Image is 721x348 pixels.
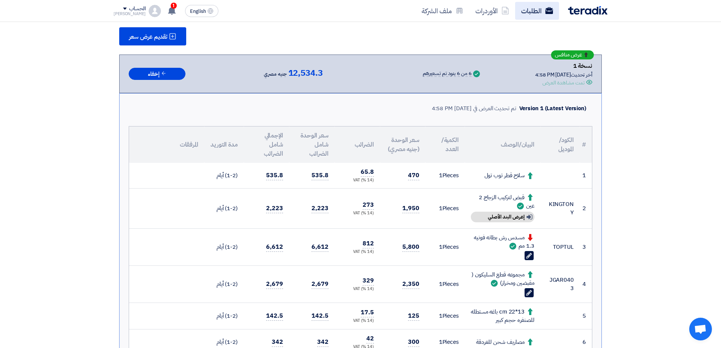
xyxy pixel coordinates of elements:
[366,334,374,343] span: 42
[425,188,465,228] td: Pieces
[204,188,244,228] td: (1-2) أيام
[540,126,580,163] th: الكود/الموديل
[311,204,329,213] span: 2,223
[540,228,580,265] td: TOPTUL
[408,171,419,180] span: 470
[471,338,534,346] div: مصاريف شحن للغردقة
[416,2,469,20] a: ملف الشركة
[129,6,145,12] div: الحساب
[288,69,323,78] span: 12,534.3
[535,71,592,79] div: أخر تحديث [DATE] 4:58 PM
[425,265,465,303] td: Pieces
[311,311,329,321] span: 142.5
[689,318,712,340] a: دردشة مفتوحة
[439,243,442,251] span: 1
[535,61,592,71] div: نسخة 1
[361,308,374,317] span: 17.5
[129,126,204,163] th: المرفقات
[363,276,374,286] span: 329
[244,126,289,163] th: الإجمالي شامل الضرائب
[204,126,244,163] th: مدة التوريد
[439,171,442,179] span: 1
[266,311,283,321] span: 142.5
[311,279,329,289] span: 2,679
[266,171,283,180] span: 535.8
[580,265,592,303] td: 4
[402,279,419,289] span: 2,350
[555,52,582,58] span: عرض منافس
[408,337,419,347] span: 300
[335,126,380,163] th: الضرائب
[439,204,442,212] span: 1
[519,104,586,113] div: Version 1 (Latest Version)
[361,167,374,177] span: 65.8
[149,5,161,17] img: profile_test.png
[402,242,419,252] span: 5,800
[341,210,374,217] div: (14 %) VAT
[204,228,244,265] td: (1-2) أيام
[204,303,244,329] td: (1-2) أيام
[540,265,580,303] td: JGAR0403
[363,239,374,248] span: 812
[185,5,218,17] button: English
[540,188,580,228] td: KINGTONY
[469,2,515,20] a: الأوردرات
[264,70,287,79] span: جنيه مصري
[439,338,442,346] span: 1
[471,212,534,222] div: إعرض البند الأصلي
[408,311,419,321] span: 125
[471,270,534,287] div: مجموعه قطع السليكون ( مقبضين ومخراز)
[129,68,185,80] button: إخفاء
[580,163,592,188] td: 1
[171,3,177,9] span: 1
[272,337,283,347] span: 342
[425,228,465,265] td: Pieces
[439,312,442,320] span: 1
[204,265,244,303] td: (1-2) أيام
[341,249,374,255] div: (14 %) VAT
[402,204,419,213] span: 1,950
[289,126,335,163] th: سعر الوحدة شامل الضرائب
[580,126,592,163] th: #
[380,126,425,163] th: سعر الوحدة (جنيه مصري)
[425,126,465,163] th: الكمية/العدد
[266,279,283,289] span: 2,679
[425,163,465,188] td: Pieces
[515,2,559,20] a: الطلبات
[341,318,374,324] div: (14 %) VAT
[423,71,472,77] div: 6 من 6 بنود تم تسعيرهم
[439,280,442,288] span: 1
[425,303,465,329] td: Pieces
[266,204,283,213] span: 2,223
[311,171,329,180] span: 535.8
[471,307,534,325] div: cm 22*13 باغه مستطله للصنفره حجم كبير
[129,34,167,40] span: تقديم عرض سعر
[311,242,329,252] span: 6,612
[341,286,374,292] div: (14 %) VAT
[580,228,592,265] td: 3
[471,193,534,210] div: قبض لتركيب الزجاج 2 عين
[471,171,534,180] div: سلاح قطر توب تول
[266,242,283,252] span: 6,612
[471,233,534,250] div: مسدس رش بطانه فونيه 1.3 مم
[119,27,186,45] button: تقديم عرض سعر
[542,79,585,87] div: تمت مشاهدة العرض
[363,200,374,210] span: 273
[341,177,374,184] div: (14 %) VAT
[114,12,146,16] div: [PERSON_NAME]
[190,9,206,14] span: English
[580,188,592,228] td: 2
[204,163,244,188] td: (1-2) أيام
[317,337,329,347] span: 342
[580,303,592,329] td: 5
[568,6,607,15] img: Teradix logo
[432,104,516,113] div: تم تحديث العرض في [DATE] 4:58 PM
[465,126,540,163] th: البيان/الوصف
